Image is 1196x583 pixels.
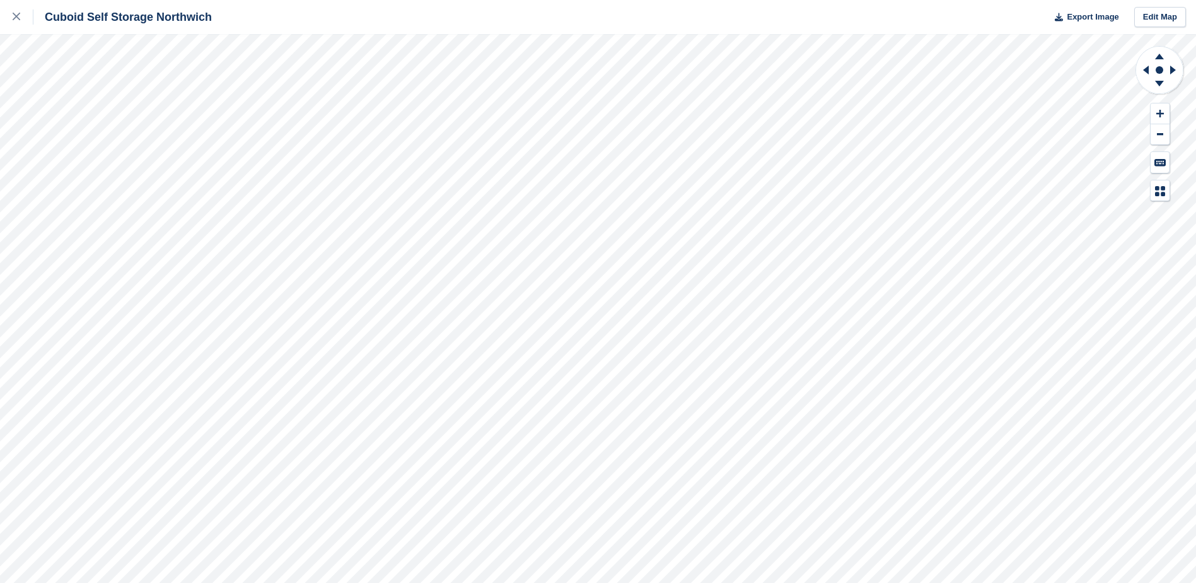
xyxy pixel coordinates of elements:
span: Export Image [1067,11,1118,23]
button: Export Image [1047,7,1119,28]
button: Zoom Out [1151,124,1170,145]
a: Edit Map [1134,7,1186,28]
button: Map Legend [1151,180,1170,201]
button: Zoom In [1151,103,1170,124]
div: Cuboid Self Storage Northwich [33,9,212,25]
button: Keyboard Shortcuts [1151,152,1170,173]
